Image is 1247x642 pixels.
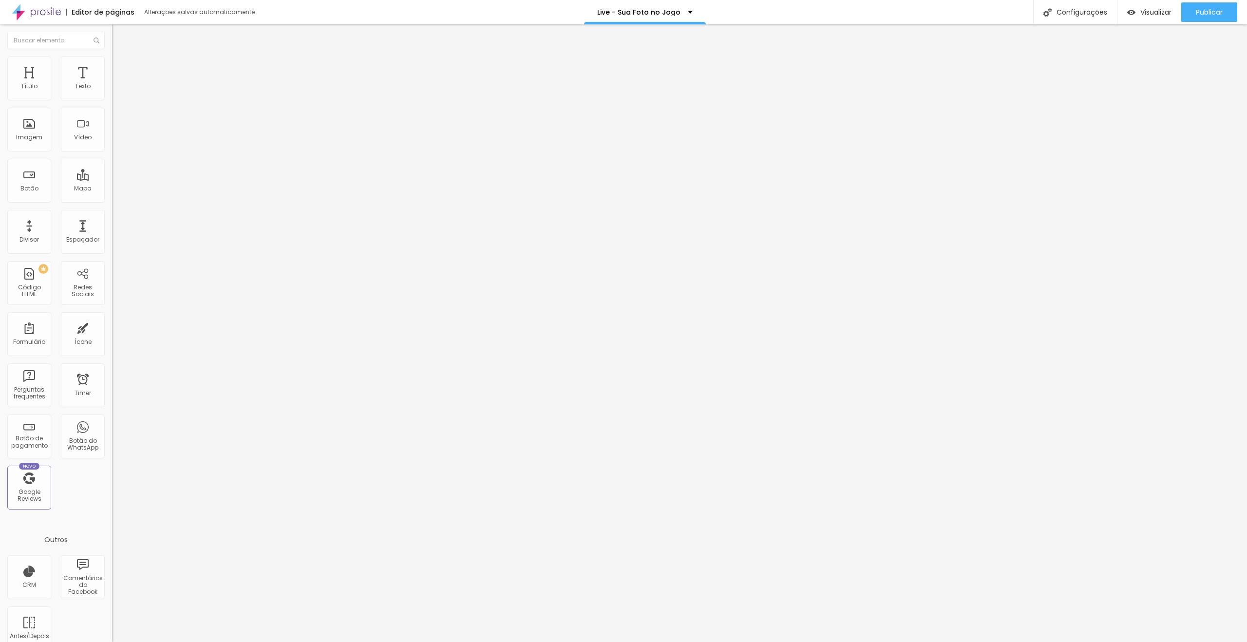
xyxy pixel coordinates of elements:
div: CRM [22,582,36,588]
div: Botão [20,185,38,192]
p: Live - Sua Foto no Jogo [597,9,680,16]
img: Icone [1043,8,1052,17]
div: Texto [75,83,91,90]
span: Visualizar [1140,8,1171,16]
div: Editor de páginas [66,9,134,16]
div: Botão do WhatsApp [63,437,102,452]
div: Perguntas frequentes [10,386,48,400]
div: Novo [19,463,40,470]
div: Timer [75,390,91,397]
div: Antes/Depois [10,633,48,640]
img: view-1.svg [1127,8,1135,17]
span: Publicar [1196,8,1223,16]
div: Vídeo [74,134,92,141]
div: Imagem [16,134,42,141]
div: Espaçador [66,236,99,243]
img: Icone [94,38,99,43]
input: Buscar elemento [7,32,105,49]
div: Ícone [75,339,92,345]
button: Publicar [1181,2,1237,22]
div: Google Reviews [10,489,48,503]
div: Mapa [74,185,92,192]
div: Comentários do Facebook [63,575,102,596]
div: Botão de pagamento [10,435,48,449]
div: Redes Sociais [63,284,102,298]
div: Divisor [19,236,39,243]
div: Formulário [13,339,45,345]
div: Alterações salvas automaticamente [144,9,256,15]
div: Título [21,83,38,90]
div: Código HTML [10,284,48,298]
iframe: Editor [112,24,1247,642]
button: Visualizar [1117,2,1181,22]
